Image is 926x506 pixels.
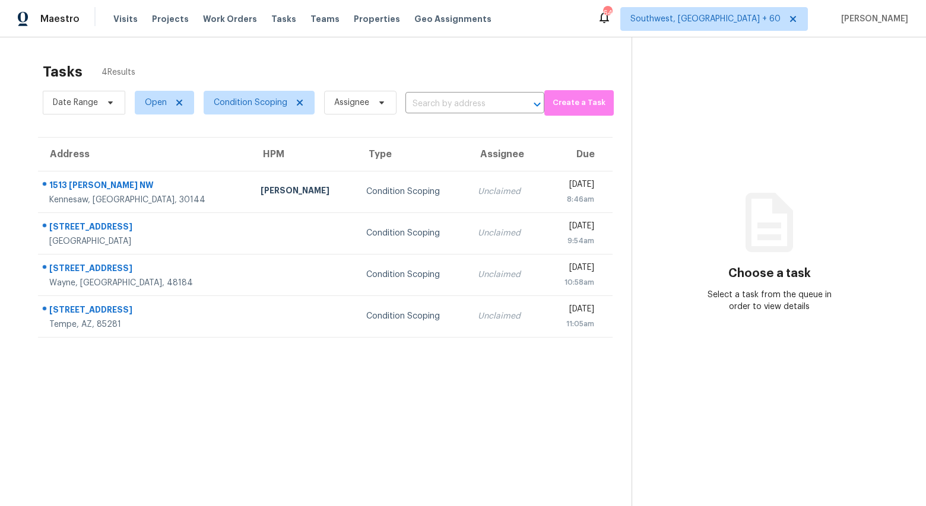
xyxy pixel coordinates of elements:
div: 646 [603,7,611,19]
div: Kennesaw, [GEOGRAPHIC_DATA], 30144 [49,194,242,206]
span: Maestro [40,13,80,25]
div: 11:05am [553,318,594,330]
span: Tasks [271,15,296,23]
div: Unclaimed [478,186,533,198]
input: Search by address [405,95,511,113]
span: Create a Task [550,96,608,110]
div: [DATE] [553,303,594,318]
th: Due [543,138,613,171]
th: Address [38,138,251,171]
span: Projects [152,13,189,25]
div: [PERSON_NAME] [261,184,347,199]
th: HPM [251,138,357,171]
div: [GEOGRAPHIC_DATA] [49,236,242,247]
span: Work Orders [203,13,257,25]
div: [STREET_ADDRESS] [49,262,242,277]
div: [DATE] [553,179,594,193]
div: [STREET_ADDRESS] [49,304,242,319]
div: Select a task from the queue in order to view details [700,289,838,313]
span: Open [145,97,167,109]
th: Type [357,138,468,171]
span: [PERSON_NAME] [836,13,908,25]
div: Condition Scoping [366,186,459,198]
span: Date Range [53,97,98,109]
div: [STREET_ADDRESS] [49,221,242,236]
div: 9:54am [553,235,594,247]
button: Open [529,96,546,113]
div: Tempe, AZ, 85281 [49,319,242,330]
div: 10:58am [553,276,594,288]
span: Condition Scoping [214,97,287,109]
h2: Tasks [43,66,83,78]
th: Assignee [468,138,543,171]
span: Geo Assignments [414,13,491,25]
div: Unclaimed [478,310,533,322]
div: Condition Scoping [366,269,459,281]
div: 1513 [PERSON_NAME] NW [49,179,242,194]
span: Properties [354,13,400,25]
span: Visits [113,13,138,25]
div: Unclaimed [478,227,533,239]
div: Wayne, [GEOGRAPHIC_DATA], 48184 [49,277,242,289]
div: 8:46am [553,193,594,205]
div: [DATE] [553,262,594,276]
span: Assignee [334,97,369,109]
span: 4 Results [102,66,135,78]
span: Teams [310,13,340,25]
div: [DATE] [553,220,594,235]
h3: Choose a task [728,268,811,279]
div: Condition Scoping [366,310,459,322]
div: Unclaimed [478,269,533,281]
div: Condition Scoping [366,227,459,239]
span: Southwest, [GEOGRAPHIC_DATA] + 60 [630,13,781,25]
button: Create a Task [544,90,614,116]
